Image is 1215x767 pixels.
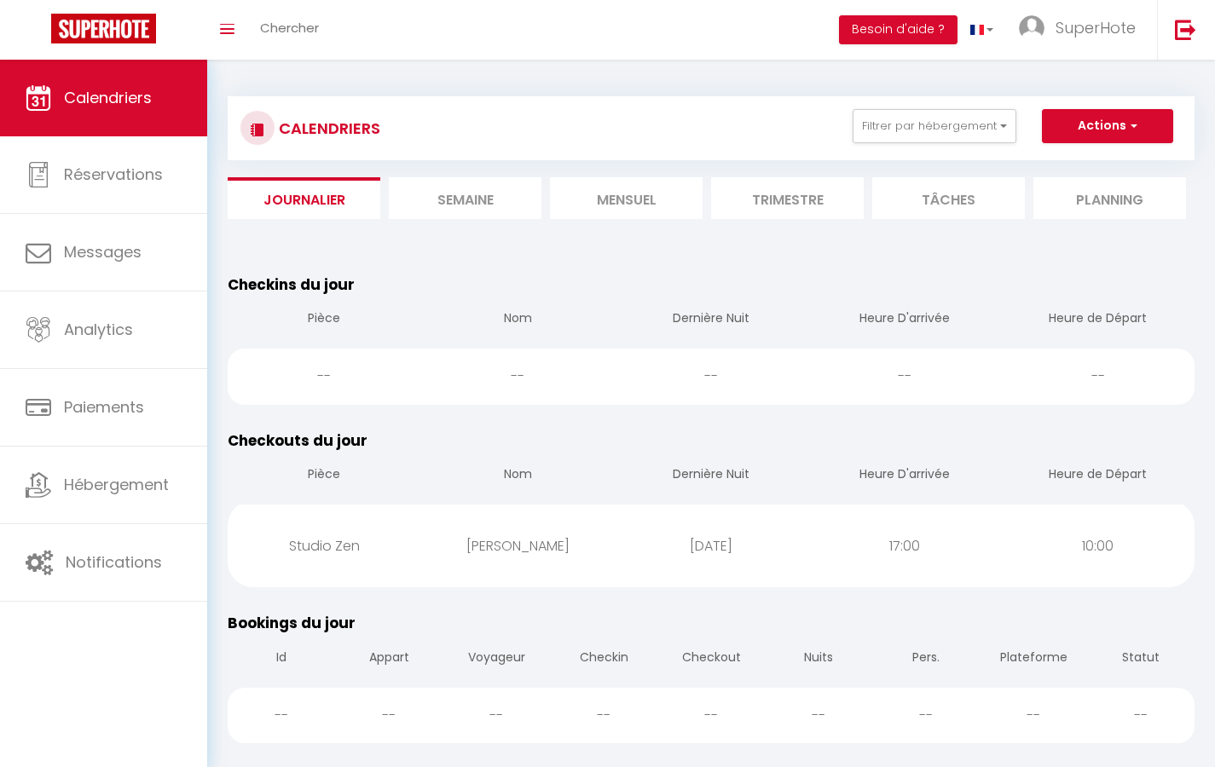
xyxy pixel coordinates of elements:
[443,688,550,743] div: --
[550,177,703,219] li: Mensuel
[275,109,380,147] h3: CALENDRIERS
[421,349,615,404] div: --
[228,635,335,683] th: Id
[807,349,1001,404] div: --
[228,430,367,451] span: Checkouts du jour
[550,635,657,683] th: Checkin
[765,635,872,683] th: Nuits
[335,635,443,683] th: Appart
[1042,109,1173,143] button: Actions
[14,7,65,58] button: Ouvrir le widget de chat LiveChat
[1001,452,1195,500] th: Heure de Départ
[228,177,380,219] li: Journalier
[657,688,765,743] div: --
[228,688,335,743] div: --
[615,296,808,344] th: Dernière Nuit
[64,319,133,340] span: Analytics
[64,396,144,418] span: Paiements
[421,296,615,344] th: Nom
[228,518,421,574] div: Studio Zen
[1001,518,1195,574] div: 10:00
[260,19,319,37] span: Chercher
[872,688,980,743] div: --
[550,688,657,743] div: --
[615,518,808,574] div: [DATE]
[421,518,615,574] div: [PERSON_NAME]
[389,177,541,219] li: Semaine
[1001,349,1195,404] div: --
[64,164,163,185] span: Réservations
[1087,688,1195,743] div: --
[66,551,162,573] span: Notifications
[335,688,443,743] div: --
[615,452,808,500] th: Dernière Nuit
[839,15,958,44] button: Besoin d'aide ?
[657,635,765,683] th: Checkout
[765,688,872,743] div: --
[807,296,1001,344] th: Heure D'arrivée
[980,635,1087,683] th: Plateforme
[1056,17,1136,38] span: SuperHote
[853,109,1016,143] button: Filtrer par hébergement
[807,452,1001,500] th: Heure D'arrivée
[1033,177,1186,219] li: Planning
[711,177,864,219] li: Trimestre
[615,349,808,404] div: --
[64,474,169,495] span: Hébergement
[64,241,142,262] span: Messages
[228,274,355,295] span: Checkins du jour
[1175,19,1196,40] img: logout
[51,14,156,43] img: Super Booking
[228,613,356,633] span: Bookings du jour
[1019,15,1044,41] img: ...
[872,635,980,683] th: Pers.
[1087,635,1195,683] th: Statut
[64,87,152,108] span: Calendriers
[228,452,421,500] th: Pièce
[807,518,1001,574] div: 17:00
[443,635,550,683] th: Voyageur
[228,349,421,404] div: --
[980,688,1087,743] div: --
[872,177,1025,219] li: Tâches
[228,296,421,344] th: Pièce
[1001,296,1195,344] th: Heure de Départ
[421,452,615,500] th: Nom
